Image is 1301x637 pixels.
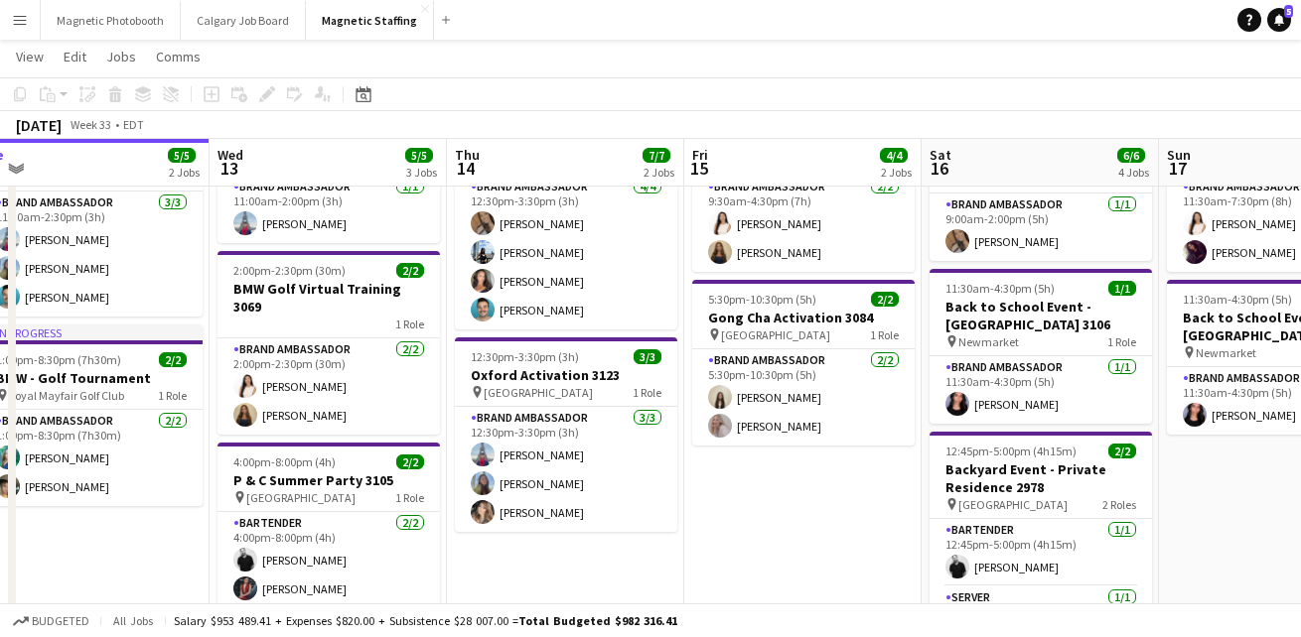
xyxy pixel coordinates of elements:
[217,338,440,435] app-card-role: Brand Ambassador2/22:00pm-2:30pm (30m)[PERSON_NAME][PERSON_NAME]
[1108,444,1136,458] span: 2/2
[217,443,440,608] app-job-card: 4:00pm-8:00pm (4h)2/2P & C Summer Party 3105 [GEOGRAPHIC_DATA]1 RoleBartender2/24:00pm-8:00pm (4h...
[106,48,136,65] span: Jobs
[396,454,424,469] span: 2/2
[217,176,440,243] app-card-role: Brand Ambassador1/111:00am-2:00pm (3h)[PERSON_NAME]
[945,281,1055,296] span: 11:30am-4:30pm (5h)
[158,388,187,403] span: 1 Role
[1118,165,1149,180] div: 4 Jobs
[56,44,94,69] a: Edit
[217,512,440,608] app-card-role: Bartender2/24:00pm-8:00pm (4h)[PERSON_NAME][PERSON_NAME]
[395,490,424,505] span: 1 Role
[1183,292,1292,307] span: 11:30am-4:30pm (5h)
[41,1,181,40] button: Magnetic Photobooth
[945,444,1077,458] span: 12:45pm-5:00pm (4h15m)
[708,292,816,307] span: 5:30pm-10:30pm (5h)
[958,334,1019,349] span: Newmarket
[181,1,306,40] button: Calgary Job Board
[1196,345,1256,360] span: Newmarket
[169,165,200,180] div: 2 Jobs
[217,251,440,435] app-job-card: 2:00pm-2:30pm (30m)2/2BMW Golf Virtual Training 30691 RoleBrand Ambassador2/22:00pm-2:30pm (30m)[...
[1117,148,1145,163] span: 6/6
[692,176,915,272] app-card-role: Brand Ambassador2/29:30am-4:30pm (7h)[PERSON_NAME][PERSON_NAME]
[98,44,144,69] a: Jobs
[880,148,908,163] span: 4/4
[484,385,593,400] span: [GEOGRAPHIC_DATA]
[1108,281,1136,296] span: 1/1
[168,148,196,163] span: 5/5
[518,613,677,628] span: Total Budgeted $982 316.41
[405,148,433,163] span: 5/5
[930,146,951,164] span: Sat
[64,48,86,65] span: Edit
[930,193,1152,261] app-card-role: Brand Ambassador1/19:00am-2:00pm (5h)[PERSON_NAME]
[471,349,579,364] span: 12:30pm-3:30pm (3h)
[455,337,677,532] app-job-card: 12:30pm-3:30pm (3h)3/3Oxford Activation 3123 [GEOGRAPHIC_DATA]1 RoleBrand Ambassador3/312:30pm-3:...
[406,165,437,180] div: 3 Jobs
[689,157,708,180] span: 15
[159,352,187,367] span: 2/2
[217,471,440,489] h3: P & C Summer Party 3105
[10,610,92,632] button: Budgeted
[455,366,677,384] h3: Oxford Activation 3123
[217,280,440,316] h3: BMW Golf Virtual Training 3069
[634,349,661,364] span: 3/3
[692,106,915,272] app-job-card: 9:30am-4:30pm (7h)2/2BMW - Golf Tournament 3069 [GEOGRAPHIC_DATA]1 RoleBrand Ambassador2/29:30am-...
[455,106,677,329] app-job-card: 12:30pm-3:30pm (3h)4/4Oxford Activation 3123 [GEOGRAPHIC_DATA]1 RoleBrand Ambassador4/412:30pm-3:...
[66,117,115,132] span: Week 33
[930,298,1152,333] h3: Back to School Event - [GEOGRAPHIC_DATA] 3106
[958,497,1068,512] span: [GEOGRAPHIC_DATA]
[148,44,209,69] a: Comms
[930,519,1152,586] app-card-role: Bartender1/112:45pm-5:00pm (4h15m)[PERSON_NAME]
[174,613,677,628] div: Salary $953 489.41 + Expenses $820.00 + Subsistence $28 007.00 =
[927,157,951,180] span: 16
[217,146,243,164] span: Wed
[233,263,346,278] span: 2:00pm-2:30pm (30m)
[1167,146,1191,164] span: Sun
[633,385,661,400] span: 1 Role
[16,48,44,65] span: View
[870,327,899,342] span: 1 Role
[215,157,243,180] span: 13
[644,165,674,180] div: 2 Jobs
[1164,157,1191,180] span: 17
[395,317,424,331] span: 1 Role
[1267,8,1291,32] a: 5
[452,157,480,180] span: 14
[8,44,52,69] a: View
[109,613,157,628] span: All jobs
[396,263,424,278] span: 2/2
[692,309,915,326] h3: Gong Cha Activation 3084
[692,146,708,164] span: Fri
[32,614,89,628] span: Budgeted
[455,146,480,164] span: Thu
[16,115,62,135] div: [DATE]
[692,349,915,446] app-card-role: Brand Ambassador2/25:30pm-10:30pm (5h)[PERSON_NAME][PERSON_NAME]
[1284,5,1293,18] span: 5
[455,176,677,329] app-card-role: Brand Ambassador4/412:30pm-3:30pm (3h)[PERSON_NAME][PERSON_NAME][PERSON_NAME][PERSON_NAME]
[871,292,899,307] span: 2/2
[881,165,912,180] div: 2 Jobs
[930,356,1152,424] app-card-role: Brand Ambassador1/111:30am-4:30pm (5h)[PERSON_NAME]
[1107,334,1136,349] span: 1 Role
[930,460,1152,496] h3: Backyard Event - Private Residence 2978
[123,117,144,132] div: EDT
[246,490,356,505] span: [GEOGRAPHIC_DATA]
[1102,497,1136,512] span: 2 Roles
[930,269,1152,424] app-job-card: 11:30am-4:30pm (5h)1/1Back to School Event - [GEOGRAPHIC_DATA] 3106 Newmarket1 RoleBrand Ambassad...
[692,280,915,446] app-job-card: 5:30pm-10:30pm (5h)2/2Gong Cha Activation 3084 [GEOGRAPHIC_DATA]1 RoleBrand Ambassador2/25:30pm-1...
[233,454,336,469] span: 4:00pm-8:00pm (4h)
[9,388,124,403] span: Royal Mayfair Golf Club
[306,1,434,40] button: Magnetic Staffing
[455,407,677,532] app-card-role: Brand Ambassador3/312:30pm-3:30pm (3h)[PERSON_NAME][PERSON_NAME][PERSON_NAME]
[721,327,830,342] span: [GEOGRAPHIC_DATA]
[156,48,201,65] span: Comms
[643,148,670,163] span: 7/7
